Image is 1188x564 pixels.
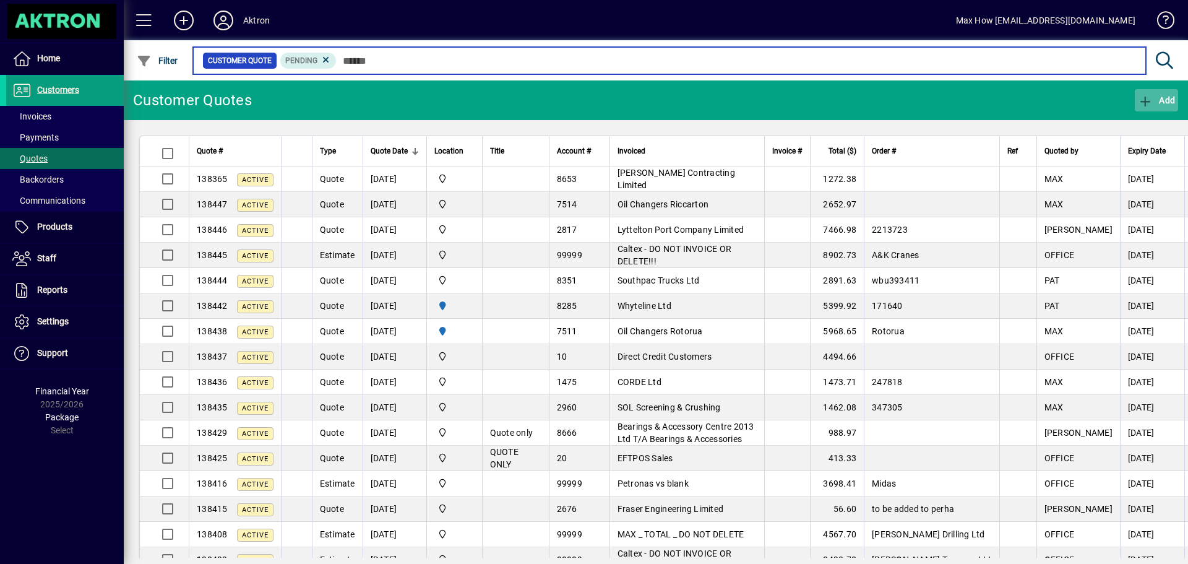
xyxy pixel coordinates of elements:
[12,175,64,184] span: Backorders
[618,326,703,336] span: Oil Changers Rotorua
[363,522,426,547] td: [DATE]
[1044,377,1064,387] span: MAX
[197,504,228,514] span: 138415
[12,132,59,142] span: Payments
[810,167,864,192] td: 1272.38
[37,85,79,95] span: Customers
[618,168,735,190] span: [PERSON_NAME] Contracting Limited
[1044,402,1064,412] span: MAX
[434,223,475,236] span: Central
[1120,395,1184,420] td: [DATE]
[197,199,228,209] span: 138447
[1044,453,1075,463] span: OFFICE
[434,375,475,389] span: Central
[197,377,228,387] span: 138436
[320,225,344,235] span: Quote
[434,172,475,186] span: Central
[363,268,426,293] td: [DATE]
[1120,370,1184,395] td: [DATE]
[363,167,426,192] td: [DATE]
[810,243,864,268] td: 8902.73
[618,504,724,514] span: Fraser Engineering Limited
[6,106,124,127] a: Invoices
[363,217,426,243] td: [DATE]
[6,148,124,169] a: Quotes
[872,225,908,235] span: 2213723
[197,174,228,184] span: 138365
[1044,326,1064,336] span: MAX
[285,56,317,65] span: Pending
[320,275,344,285] span: Quote
[1120,497,1184,522] td: [DATE]
[320,199,344,209] span: Quote
[197,275,228,285] span: 138444
[1120,268,1184,293] td: [DATE]
[434,477,475,490] span: Central
[434,426,475,440] span: Central
[242,354,269,362] span: Active
[557,529,582,539] span: 99999
[618,479,689,488] span: Petronas vs blank
[1120,192,1184,217] td: [DATE]
[434,248,475,262] span: Central
[197,144,223,158] span: Quote #
[490,428,533,438] span: Quote only
[1044,250,1075,260] span: OFFICE
[618,352,712,362] span: Direct Credit Customers
[618,275,700,285] span: Southpac Trucks Ltd
[557,301,577,311] span: 8285
[618,199,709,209] span: Oil Changers Riccarton
[320,144,336,158] span: Type
[956,11,1135,30] div: Max How [EMAIL_ADDRESS][DOMAIN_NAME]
[197,225,228,235] span: 138446
[37,348,68,358] span: Support
[197,250,228,260] span: 138445
[434,350,475,363] span: Central
[1138,95,1175,105] span: Add
[810,370,864,395] td: 1473.71
[434,401,475,414] span: Central
[197,352,228,362] span: 138437
[872,529,985,539] span: [PERSON_NAME] Drilling Ltd
[434,502,475,516] span: Central
[363,293,426,319] td: [DATE]
[872,479,896,488] span: Midas
[242,277,269,285] span: Active
[6,243,124,274] a: Staff
[872,275,919,285] span: wbu393411
[6,190,124,211] a: Communications
[12,111,51,121] span: Invoices
[204,9,243,32] button: Profile
[810,217,864,243] td: 7466.98
[197,428,228,438] span: 138429
[1044,174,1064,184] span: MAX
[320,453,344,463] span: Quote
[12,154,48,163] span: Quotes
[872,377,903,387] span: 247818
[242,480,269,488] span: Active
[242,506,269,514] span: Active
[242,531,269,539] span: Active
[434,527,475,541] span: Central
[320,352,344,362] span: Quote
[208,54,272,67] span: Customer Quote
[1044,479,1075,488] span: OFFICE
[363,395,426,420] td: [DATE]
[242,404,269,412] span: Active
[164,9,204,32] button: Add
[1120,471,1184,497] td: [DATE]
[810,420,864,446] td: 988.97
[6,275,124,306] a: Reports
[1044,275,1060,285] span: PAT
[810,471,864,497] td: 3698.41
[557,225,577,235] span: 2817
[618,402,721,412] span: SOL Screening & Crushing
[810,319,864,344] td: 5968.65
[242,176,269,184] span: Active
[618,144,645,158] span: Invoiced
[557,377,577,387] span: 1475
[557,479,582,488] span: 99999
[618,453,673,463] span: EFTPOS Sales
[434,144,475,158] div: Location
[45,412,79,422] span: Package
